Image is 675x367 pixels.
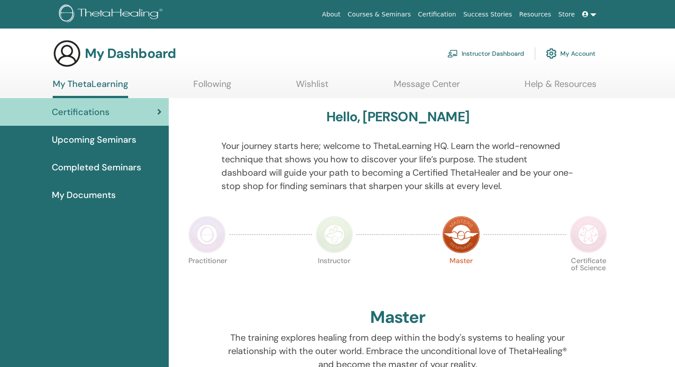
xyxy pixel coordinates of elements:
a: Certification [414,6,459,23]
img: generic-user-icon.jpg [53,39,81,68]
span: Upcoming Seminars [52,133,136,146]
span: My Documents [52,188,116,202]
span: Certifications [52,105,109,119]
h2: Master [370,307,425,328]
h3: My Dashboard [85,45,176,62]
a: My Account [546,44,596,63]
p: Instructor [316,257,353,295]
img: Practitioner [188,216,226,253]
a: Resources [516,6,555,23]
img: Certificate of Science [570,216,607,253]
img: chalkboard-teacher.svg [447,49,458,58]
a: Message Center [394,78,460,96]
h3: Hello, [PERSON_NAME] [326,109,469,125]
img: Master [442,216,480,253]
a: Success Stories [460,6,516,23]
img: logo.png [59,4,166,25]
a: About [318,6,344,23]
a: Store [555,6,579,23]
a: Instructor Dashboard [447,44,524,63]
span: Completed Seminars [52,161,141,174]
p: Your journey starts here; welcome to ThetaLearning HQ. Learn the world-renowned technique that sh... [221,139,574,193]
a: Wishlist [296,78,329,96]
a: My ThetaLearning [53,78,128,98]
p: Master [442,257,480,295]
img: Instructor [316,216,353,253]
a: Help & Resources [525,78,596,96]
img: cog.svg [546,46,557,61]
a: Courses & Seminars [344,6,415,23]
p: Practitioner [188,257,226,295]
a: Following [193,78,231,96]
p: Certificate of Science [570,257,607,295]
